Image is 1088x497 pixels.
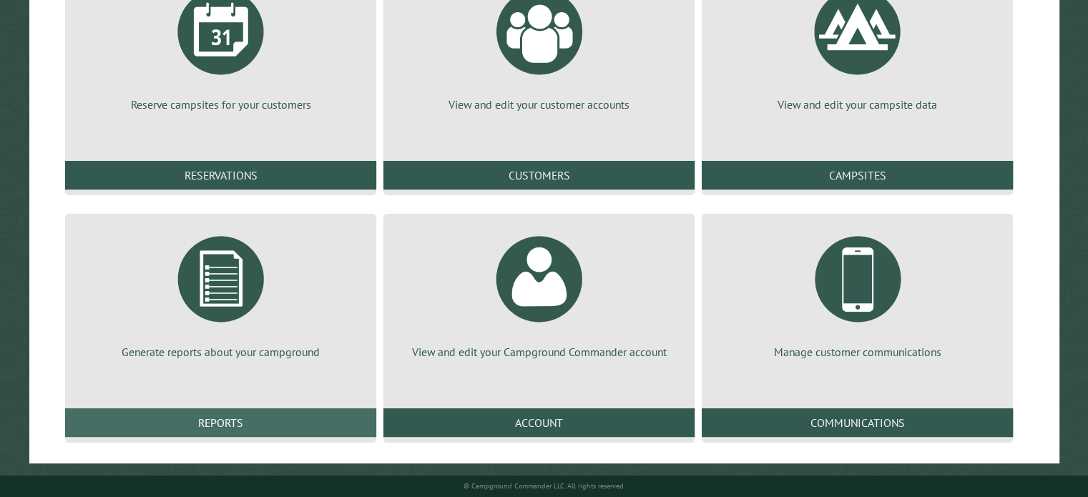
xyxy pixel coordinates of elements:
a: Communications [702,408,1013,437]
p: Reserve campsites for your customers [82,97,359,112]
a: Customers [383,161,695,190]
a: Account [383,408,695,437]
a: Reports [65,408,376,437]
a: Campsites [702,161,1013,190]
a: Generate reports about your campground [82,225,359,360]
p: View and edit your Campground Commander account [401,344,677,360]
p: Generate reports about your campground [82,344,359,360]
a: View and edit your Campground Commander account [401,225,677,360]
p: Manage customer communications [719,344,996,360]
small: © Campground Commander LLC. All rights reserved. [464,481,625,491]
p: View and edit your campsite data [719,97,996,112]
a: Manage customer communications [719,225,996,360]
a: Reservations [65,161,376,190]
p: View and edit your customer accounts [401,97,677,112]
